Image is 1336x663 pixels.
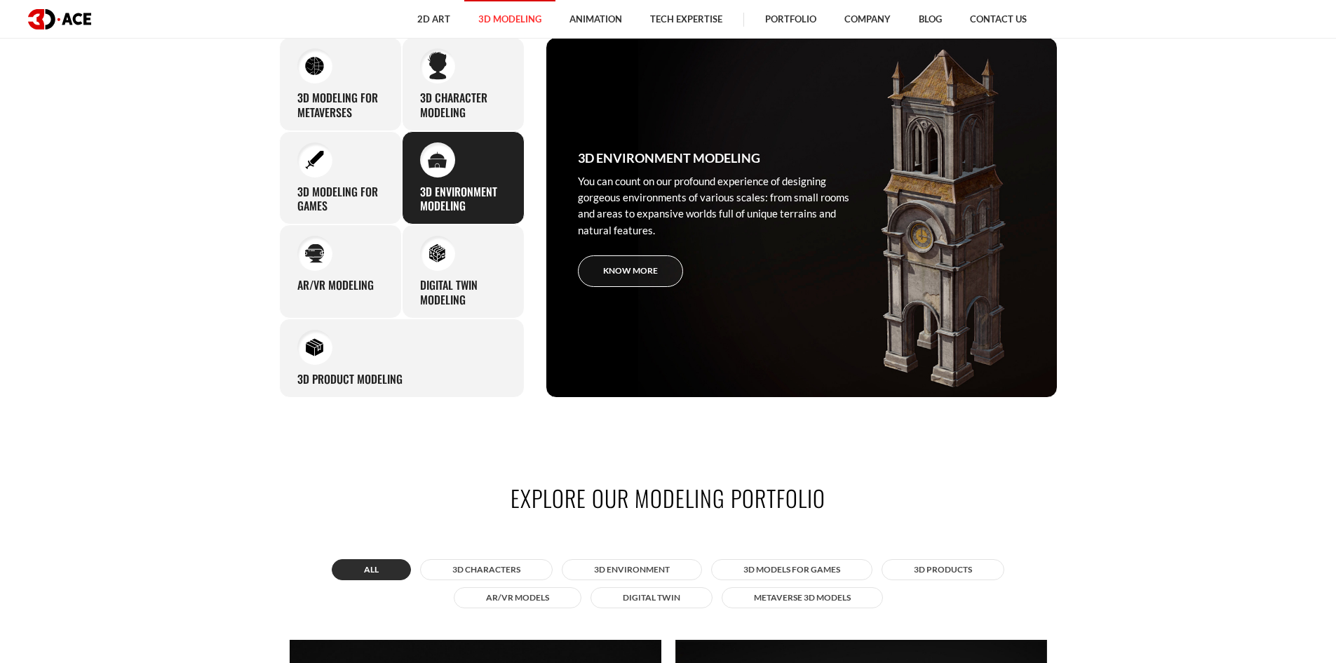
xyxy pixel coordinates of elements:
[591,587,713,608] button: Digital twin
[305,56,324,75] img: 3D Modeling for Metaverses
[332,559,411,580] button: All
[297,278,374,293] h3: AR/VR modeling
[722,587,883,608] button: Metaverse 3D Models
[420,185,506,214] h3: 3D environment modeling
[428,152,447,168] img: 3D environment modeling
[305,150,324,169] img: 3D modeling for games
[279,482,1058,514] h2: Explore our modeling portfolio
[562,559,702,580] button: 3D Environment
[454,587,581,608] button: AR/VR Models
[420,278,506,307] h3: Digital Twin modeling
[297,372,403,387] h3: 3D Product Modeling
[578,255,683,287] a: Know more
[297,91,384,120] h3: 3D Modeling for Metaverses
[578,148,760,168] h3: 3D environment modeling
[305,244,324,263] img: AR/VR modeling
[578,173,865,239] p: You can count on our profound experience of designing gorgeous environments of various scales: fr...
[711,559,872,580] button: 3D Models for Games
[882,559,1004,580] button: 3D Products
[420,559,553,580] button: 3D Characters
[297,185,384,214] h3: 3D modeling for games
[305,337,324,356] img: 3D Product Modeling
[428,52,447,81] img: 3D character modeling
[420,91,506,120] h3: 3D character modeling
[428,244,447,263] img: Digital Twin modeling
[28,9,91,29] img: logo dark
